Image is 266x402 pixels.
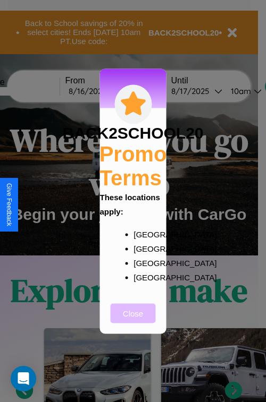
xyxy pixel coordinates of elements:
[134,270,154,284] p: [GEOGRAPHIC_DATA]
[62,124,203,142] h3: BACK2SCHOOL20
[11,366,36,391] div: Open Intercom Messenger
[5,183,13,226] div: Give Feedback
[100,192,160,216] b: These locations apply:
[134,227,154,241] p: [GEOGRAPHIC_DATA]
[134,255,154,270] p: [GEOGRAPHIC_DATA]
[99,142,167,190] h2: Promo Terms
[111,303,156,323] button: Close
[134,241,154,255] p: [GEOGRAPHIC_DATA]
